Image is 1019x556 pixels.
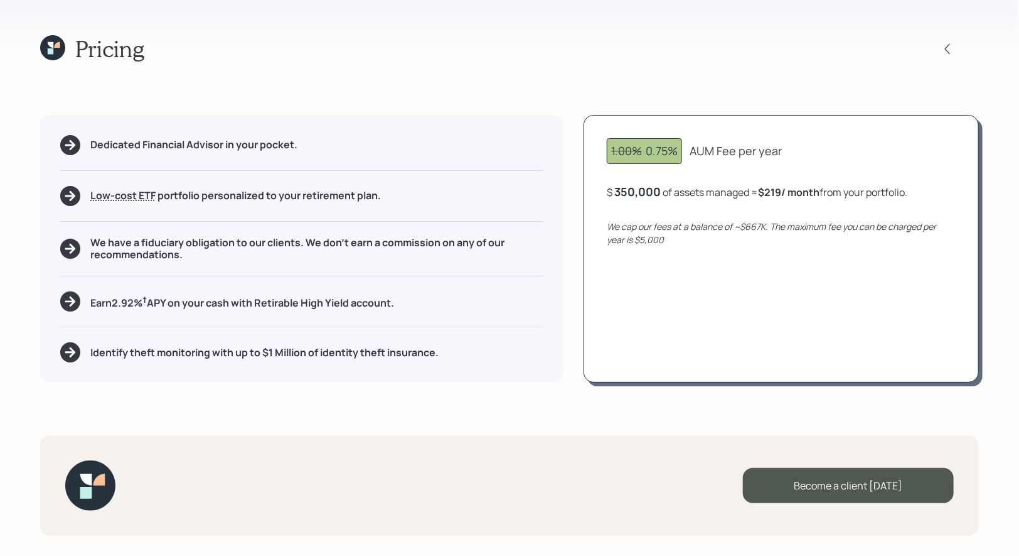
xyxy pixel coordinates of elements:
span: 1.00% [611,143,642,158]
i: We cap our fees at a balance of ~$667K. The maximum fee you can be charged per year is $5,000 [607,221,936,246]
span: Low-cost ETF [90,188,156,202]
h5: We have a fiduciary obligation to our clients. We don't earn a commission on any of our recommend... [90,237,543,261]
b: $219 / month [758,185,819,199]
div: AUM Fee per year [690,143,782,160]
h1: Pricing [75,35,144,62]
div: 0.75% [611,143,678,160]
h5: Dedicated Financial Advisor in your pocket. [90,139,297,151]
h5: Identify theft monitoring with up to $1 Million of identity theft insurance. [90,347,439,359]
h5: portfolio personalized to your retirement plan. [90,190,381,202]
div: Become a client [DATE] [743,468,954,503]
sup: † [142,294,147,305]
iframe: Customer reviews powered by Trustpilot [131,449,291,543]
div: $ of assets managed ≈ from your portfolio . [607,184,907,200]
h5: Earn 2.92 % APY on your cash with Retirable High Yield account. [90,294,394,310]
div: 350,000 [614,184,661,199]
